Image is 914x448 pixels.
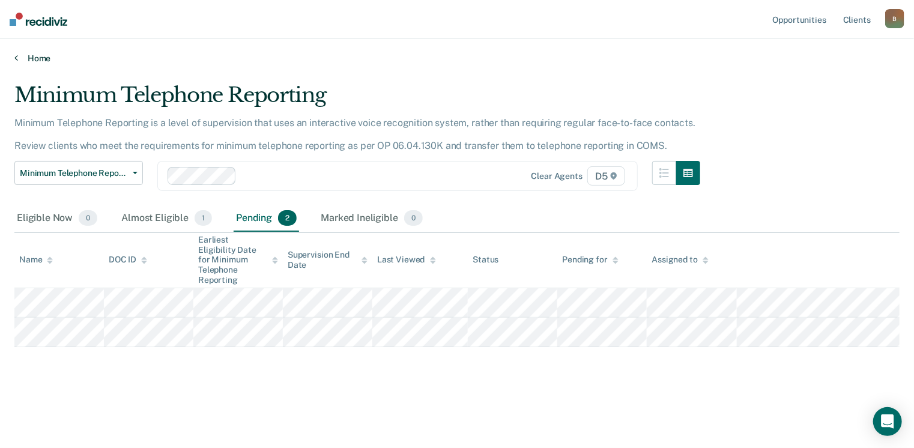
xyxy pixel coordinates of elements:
[377,255,435,265] div: Last Viewed
[10,13,67,26] img: Recidiviz
[587,166,625,186] span: D5
[14,205,100,232] div: Eligible Now0
[14,117,695,151] p: Minimum Telephone Reporting is a level of supervision that uses an interactive voice recognition ...
[234,205,299,232] div: Pending2
[19,255,53,265] div: Name
[278,210,297,226] span: 2
[20,168,128,178] span: Minimum Telephone Reporting
[109,255,147,265] div: DOC ID
[79,210,97,226] span: 0
[14,161,143,185] button: Minimum Telephone Reporting
[318,205,425,232] div: Marked Ineligible0
[873,407,902,436] div: Open Intercom Messenger
[198,235,278,285] div: Earliest Eligibility Date for Minimum Telephone Reporting
[473,255,498,265] div: Status
[288,250,368,270] div: Supervision End Date
[531,171,583,181] div: Clear agents
[119,205,214,232] div: Almost Eligible1
[404,210,423,226] span: 0
[14,83,700,117] div: Minimum Telephone Reporting
[652,255,708,265] div: Assigned to
[885,9,904,28] button: B
[562,255,618,265] div: Pending for
[195,210,212,226] span: 1
[14,53,900,64] a: Home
